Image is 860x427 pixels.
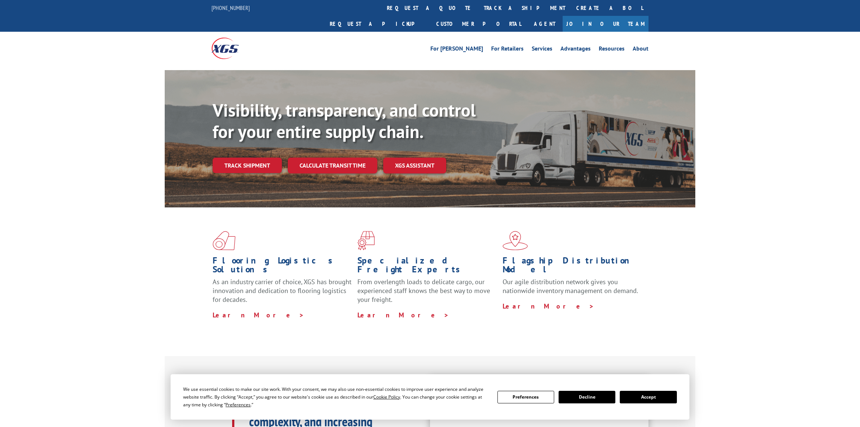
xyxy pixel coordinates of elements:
[213,231,235,250] img: xgs-icon-total-supply-chain-intelligence-red
[213,256,352,278] h1: Flooring Logistics Solutions
[497,391,554,403] button: Preferences
[213,278,352,304] span: As an industry carrier of choice, XGS has brought innovation and dedication to flooring logistics...
[491,46,524,54] a: For Retailers
[171,374,689,420] div: Cookie Consent Prompt
[357,278,497,310] p: From overlength loads to delicate cargo, our experienced staff knows the best way to move your fr...
[213,99,476,143] b: Visibility, transparency, and control for your entire supply chain.
[560,46,591,54] a: Advantages
[503,302,594,310] a: Learn More >
[620,391,677,403] button: Accept
[213,158,282,173] a: Track shipment
[226,402,251,408] span: Preferences
[213,311,304,319] a: Learn More >
[503,278,638,295] span: Our agile distribution network gives you nationwide inventory management on demand.
[357,256,497,278] h1: Specialized Freight Experts
[599,46,625,54] a: Resources
[357,231,375,250] img: xgs-icon-focused-on-flooring-red
[288,158,377,173] a: Calculate transit time
[559,391,615,403] button: Decline
[633,46,649,54] a: About
[183,385,488,409] div: We use essential cookies to make our site work. With your consent, we may also use non-essential ...
[383,158,446,173] a: XGS ASSISTANT
[373,394,400,400] span: Cookie Policy
[503,256,642,278] h1: Flagship Distribution Model
[430,46,483,54] a: For [PERSON_NAME]
[527,16,563,32] a: Agent
[503,231,528,250] img: xgs-icon-flagship-distribution-model-red
[532,46,552,54] a: Services
[211,4,250,11] a: [PHONE_NUMBER]
[563,16,649,32] a: Join Our Team
[324,16,431,32] a: Request a pickup
[431,16,527,32] a: Customer Portal
[357,311,449,319] a: Learn More >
